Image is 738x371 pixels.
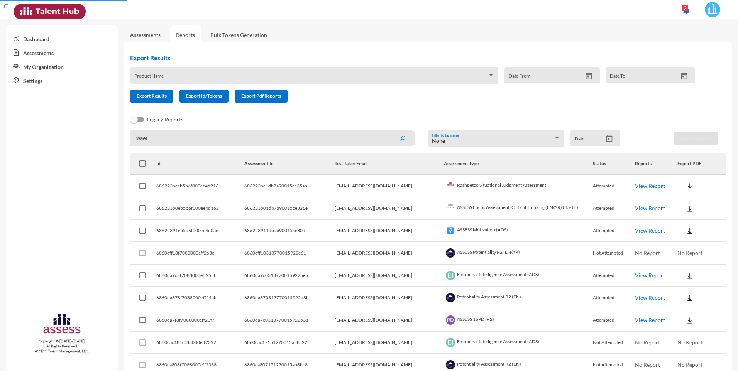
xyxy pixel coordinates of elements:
[156,265,244,287] td: 6860da9c8f7088000eff255f
[170,25,201,44] a: Reports
[444,175,593,197] td: Rashpetco Situational Judgment Assessment
[444,220,593,242] td: ASSESS Motivation (ADS)
[582,72,596,80] button: Open calendar
[179,90,229,103] button: Export Id/Tokens
[156,220,244,242] td: 68622391eb5b6f000ee4d0ae
[593,287,635,309] td: Attempted
[444,153,593,175] th: Assessment Type
[635,205,665,211] a: View Report
[593,309,635,332] td: Attempted
[241,93,281,99] span: Export Pdf Reports
[244,242,335,265] td: 6860eff10313770015922c61
[156,153,244,175] th: Id
[335,309,444,332] td: [EMAIL_ADDRESS][DOMAIN_NAME]
[593,153,635,175] th: Status
[603,135,616,143] button: Open calendar
[635,153,677,175] th: Reports
[680,135,711,141] span: Download PDF
[677,153,726,175] th: Export PDF
[244,332,335,354] td: 6860cac17151270015ab8c22
[244,220,335,242] td: 686223911db7a90015ce30df
[156,287,244,309] td: 6860da878f7088000eff24ab
[335,220,444,242] td: [EMAIL_ADDRESS][DOMAIN_NAME]
[335,287,444,309] td: [EMAIL_ADDRESS][DOMAIN_NAME]
[635,250,660,256] span: No Report
[335,197,444,220] td: [EMAIL_ADDRESS][DOMAIN_NAME]
[6,46,118,59] a: Assessments
[444,287,593,309] td: Potentiality Assessment R2 (EN)
[444,242,593,265] td: ASSESS Potentiality R2 (EN/AR)
[6,339,118,354] p: Copyright © [DATE]-[DATE]. All Rights Reserved. ASSESS Talent Management, LLC.
[444,265,593,287] td: Emotional Intelligence Assessment (ADS)
[156,242,244,265] td: 6860eff18f7088000eff263c
[682,5,688,11] div: 2
[6,32,118,46] a: Dashboard
[147,115,183,124] span: Legacy Reports
[42,313,81,337] img: assesscompany-logo.png
[593,242,635,265] td: Not Attempted
[156,175,244,197] td: 686223bceb5b6f000ee4d216
[674,132,718,145] button: Download PDF
[156,197,244,220] td: 686223b0eb5b6f000ee4d162
[444,309,593,332] td: ASSESS 16PD (R2)
[244,309,335,332] td: 6860da7e0313770015922b31
[156,309,244,332] td: 6860da7f8f7088000eff23f7
[677,361,702,368] span: No Report
[335,265,444,287] td: [EMAIL_ADDRESS][DOMAIN_NAME]
[130,54,701,61] h2: Export Results
[635,272,665,278] a: View Report
[335,332,444,354] td: [EMAIL_ADDRESS][DOMAIN_NAME]
[444,332,593,354] td: Emotional Intelligence Assessment (ADS)
[130,90,173,103] button: Export Results
[244,197,335,220] td: 686223b01db7a90015ce326e
[635,294,665,301] a: View Report
[335,153,444,175] th: Test Taker Email
[156,332,244,354] td: 6860cac18f7088000eff2392
[635,361,660,368] span: No Report
[682,6,691,15] mat-icon: notifications
[137,93,167,99] span: Export Results
[444,197,593,220] td: ASSESS Focus Assessment, Critical Thinking (EN/AR) (Ba- IB)
[244,265,335,287] td: 6860da9c0313770015922be5
[244,175,335,197] td: 686223bc1db7a90015ce35ab
[593,197,635,220] td: Attempted
[635,227,665,234] a: View Report
[130,32,161,38] a: Assessments
[335,242,444,265] td: [EMAIL_ADDRESS][DOMAIN_NAME]
[593,220,635,242] td: Attempted
[677,250,702,256] span: No Report
[244,287,335,309] td: 6860da870313770015922b8b
[186,93,222,99] span: Export Id/Tokens
[593,265,635,287] td: Attempted
[204,25,273,44] a: Bulk Tokens Generation
[130,130,413,146] input: Search by name, token, assessment type, etc.
[235,90,288,103] button: Export Pdf Reports
[335,175,444,197] td: [EMAIL_ADDRESS][DOMAIN_NAME]
[677,72,691,80] button: Open calendar
[593,175,635,197] td: Attempted
[593,332,635,354] td: Not Attempted
[677,339,702,346] span: No Report
[635,182,665,189] a: View Report
[635,317,665,323] a: View Report
[6,59,118,73] a: My Organization
[244,153,335,175] th: Assessment Id
[432,137,445,144] span: None
[6,73,118,87] a: Settings
[635,339,660,346] span: No Report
